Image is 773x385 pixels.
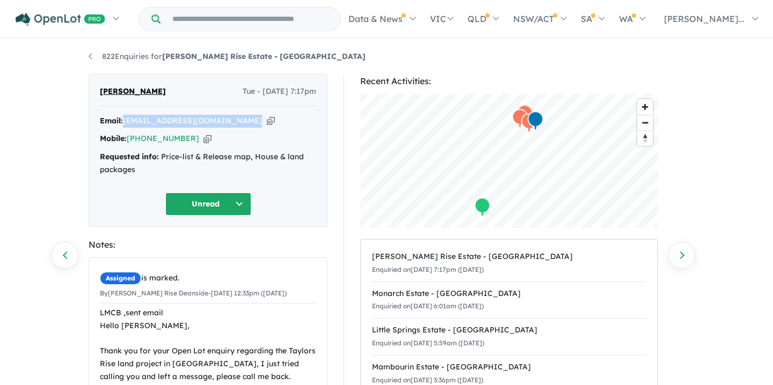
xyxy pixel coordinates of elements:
[372,324,646,337] div: Little Springs Estate - [GEOGRAPHIC_DATA]
[372,302,484,310] small: Enquiried on [DATE] 6:01am ([DATE])
[243,85,316,98] span: Tue - [DATE] 7:17pm
[372,250,646,263] div: [PERSON_NAME] Rise Estate - [GEOGRAPHIC_DATA]
[372,318,646,356] a: Little Springs Estate - [GEOGRAPHIC_DATA]Enquiried on[DATE] 5:59am ([DATE])
[100,85,166,98] span: [PERSON_NAME]
[360,94,658,228] canvas: Map
[100,272,141,285] span: Assigned
[89,51,366,61] a: 822Enquiries for[PERSON_NAME] Rise Estate - [GEOGRAPHIC_DATA]
[100,116,123,125] strong: Email:
[372,265,484,273] small: Enquiried on [DATE] 7:17pm ([DATE])
[372,287,646,300] div: Monarch Estate - [GEOGRAPHIC_DATA]
[100,289,287,297] small: By [PERSON_NAME] Rise Deanside - [DATE] 12:33pm ([DATE])
[100,272,316,285] div: is marked.
[521,113,537,133] div: Map marker
[637,115,653,130] button: Zoom out
[89,238,327,252] div: Notes:
[127,134,199,143] a: [PHONE_NUMBER]
[637,99,653,115] button: Zoom in
[528,111,544,131] div: Map marker
[360,74,658,88] div: Recent Activities:
[203,133,212,144] button: Copy
[372,282,646,319] a: Monarch Estate - [GEOGRAPHIC_DATA]Enquiried on[DATE] 6:01am ([DATE])
[162,51,366,61] strong: [PERSON_NAME] Rise Estate - [GEOGRAPHIC_DATA]
[512,109,528,129] div: Map marker
[16,13,105,26] img: Openlot PRO Logo White
[100,151,316,176] div: Price-list & Release map, House & land packages
[372,376,483,384] small: Enquiried on [DATE] 3:36pm ([DATE])
[475,197,491,217] div: Map marker
[637,130,653,146] button: Reset bearing to north
[517,105,533,124] div: Map marker
[664,13,745,24] span: [PERSON_NAME]...
[267,115,275,127] button: Copy
[163,8,338,31] input: Try estate name, suburb, builder or developer
[637,131,653,146] span: Reset bearing to north
[165,192,251,216] button: Unread
[123,116,262,125] a: [EMAIL_ADDRESS][DOMAIN_NAME]
[372,361,646,374] div: Mambourin Estate - [GEOGRAPHIC_DATA]
[89,50,684,63] nav: breadcrumb
[372,339,484,347] small: Enquiried on [DATE] 5:59am ([DATE])
[100,134,127,143] strong: Mobile:
[372,245,646,282] a: [PERSON_NAME] Rise Estate - [GEOGRAPHIC_DATA]Enquiried on[DATE] 7:17pm ([DATE])
[100,152,159,161] strong: Requested info:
